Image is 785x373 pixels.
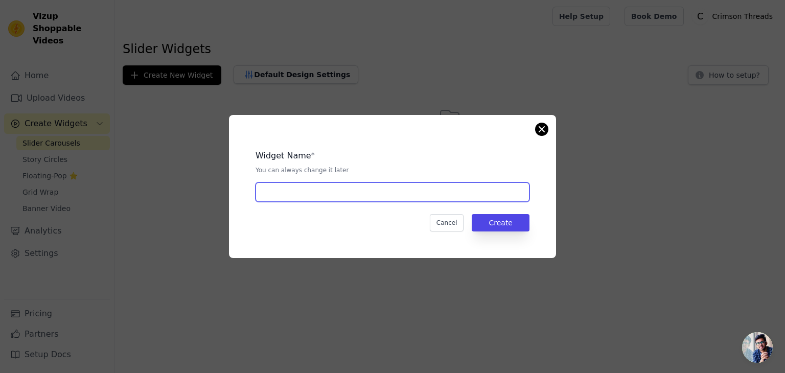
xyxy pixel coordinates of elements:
legend: Widget Name [256,150,311,162]
button: Cancel [430,214,464,231]
button: Close modal [536,123,548,135]
p: You can always change it later [256,166,529,174]
a: Open chat [742,332,773,363]
button: Create [472,214,529,231]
